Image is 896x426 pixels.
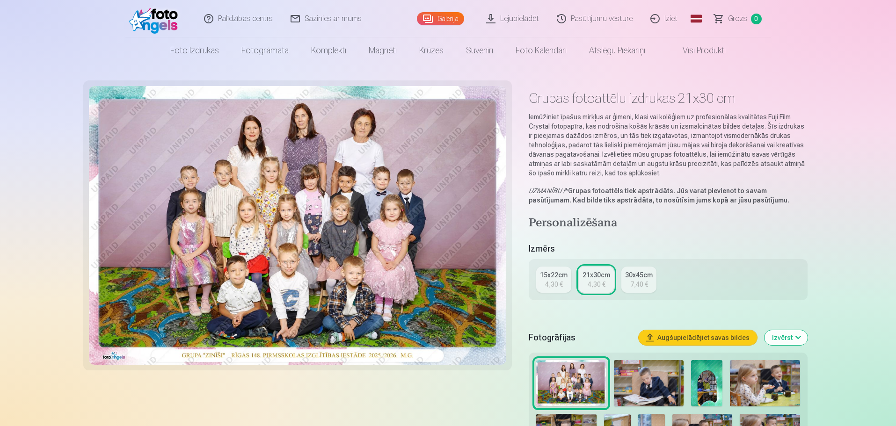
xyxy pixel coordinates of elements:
a: Visi produkti [656,37,737,64]
a: Galerija [417,12,464,25]
h5: Fotogrāfijas [529,331,631,344]
button: Izvērst [765,330,808,345]
button: Augšupielādējiet savas bildes [639,330,757,345]
a: Fotogrāmata [230,37,300,64]
a: Magnēti [357,37,408,64]
a: 21x30cm4,30 € [579,267,614,293]
div: 7,40 € [630,280,648,289]
a: 15x22cm4,30 € [536,267,571,293]
div: 4,30 € [545,280,563,289]
a: Atslēgu piekariņi [578,37,656,64]
a: 30x45cm7,40 € [621,267,656,293]
div: 4,30 € [588,280,605,289]
strong: Grupas fotoattēls tiek apstrādāts. Jūs varat pievienot to savam pasūtījumam. Kad bilde tiks apstr... [529,187,789,204]
h1: Grupas fotoattēlu izdrukas 21x30 cm [529,90,807,107]
a: Foto izdrukas [159,37,230,64]
div: 30x45cm [625,270,653,280]
em: UZMANĪBU ! [529,187,565,195]
a: Krūzes [408,37,455,64]
img: /fa1 [129,4,183,34]
div: 21x30cm [583,270,610,280]
h5: Izmērs [529,242,807,255]
h4: Personalizēšana [529,216,807,231]
a: Komplekti [300,37,357,64]
div: 15x22cm [540,270,568,280]
a: Suvenīri [455,37,504,64]
span: Grozs [728,13,747,24]
a: Foto kalendāri [504,37,578,64]
span: 0 [751,14,762,24]
p: Iemūžiniet īpašus mirkļus ar ģimeni, klasi vai kolēģiem uz profesionālas kvalitātes Fuji Film Cry... [529,112,807,178]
